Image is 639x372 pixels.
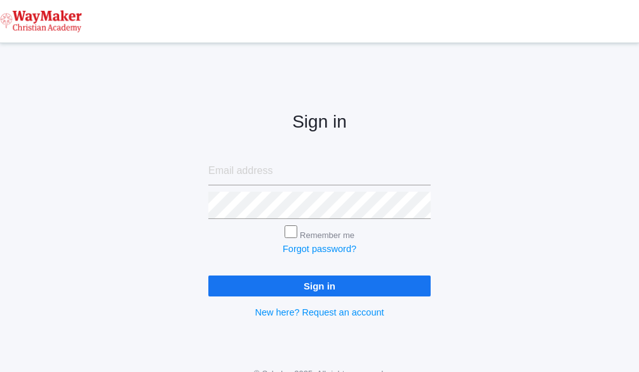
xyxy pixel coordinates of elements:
[255,307,384,317] a: New here? Request an account
[283,244,356,254] a: Forgot password?
[208,112,431,132] h2: Sign in
[300,230,354,240] label: Remember me
[208,276,431,296] input: Sign in
[208,157,431,185] input: Email address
